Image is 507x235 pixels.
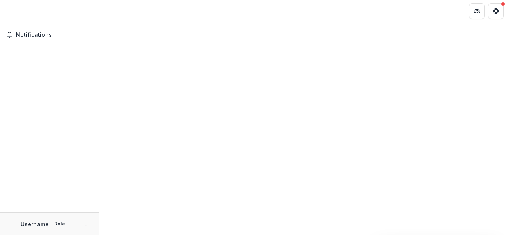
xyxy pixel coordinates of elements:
[16,32,92,38] span: Notifications
[488,3,504,19] button: Get Help
[469,3,485,19] button: Partners
[52,220,67,227] p: Role
[21,220,49,228] p: Username
[81,219,91,229] button: More
[3,29,95,41] button: Notifications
